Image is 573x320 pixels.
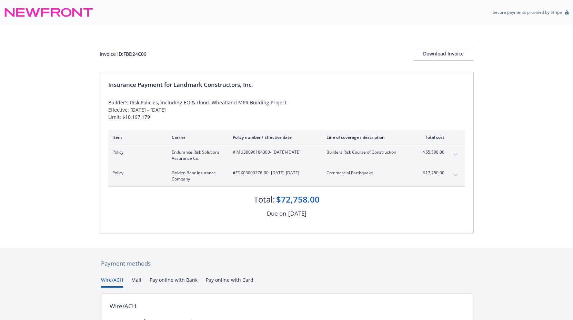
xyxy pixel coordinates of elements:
[233,170,315,176] span: #FDX03000276-00 - [DATE]-[DATE]
[419,170,444,176] span: $17,250.00
[172,149,222,162] span: Endurance Risk Solutions Assurance Co.
[150,276,198,288] button: Pay online with Bank
[108,99,465,121] div: Builder's Risk Policies, including EQ & Flood. Wheatland MPR Building Project. Effective: [DATE] ...
[326,170,408,176] span: Commercial Earthquake
[326,149,408,155] span: Builders Risk Course of Construction
[108,80,465,89] div: Insurance Payment for Landmark Constructors, Inc.
[233,134,315,140] div: Policy number / Effective date
[267,209,286,218] div: Due on
[233,149,315,155] span: #IMU30096164300 - [DATE]-[DATE]
[131,276,141,288] button: Mail
[108,166,465,186] div: PolicyGolden Bear Insurance Company#FDX03000276-00- [DATE]-[DATE]Commercial Earthquake$17,250.00e...
[112,170,161,176] span: Policy
[450,149,461,160] button: expand content
[288,209,306,218] div: [DATE]
[110,302,137,311] div: Wire/ACH
[419,134,444,140] div: Total cost
[112,149,161,155] span: Policy
[326,134,408,140] div: Line of coverage / description
[100,50,147,58] div: Invoice ID: FBD24C09
[413,47,474,60] div: Download Invoice
[419,149,444,155] span: $55,508.00
[108,145,465,166] div: PolicyEndurance Risk Solutions Assurance Co.#IMU30096164300- [DATE]-[DATE]Builders Risk Course of...
[276,194,320,205] div: $72,758.00
[450,170,461,181] button: expand content
[172,170,222,182] span: Golden Bear Insurance Company
[493,9,562,15] p: Secure payments provided by Stripe
[101,276,123,288] button: Wire/ACH
[413,47,474,61] button: Download Invoice
[254,194,275,205] div: Total:
[112,134,161,140] div: Item
[172,134,222,140] div: Carrier
[206,276,253,288] button: Pay online with Card
[101,259,472,268] div: Payment methods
